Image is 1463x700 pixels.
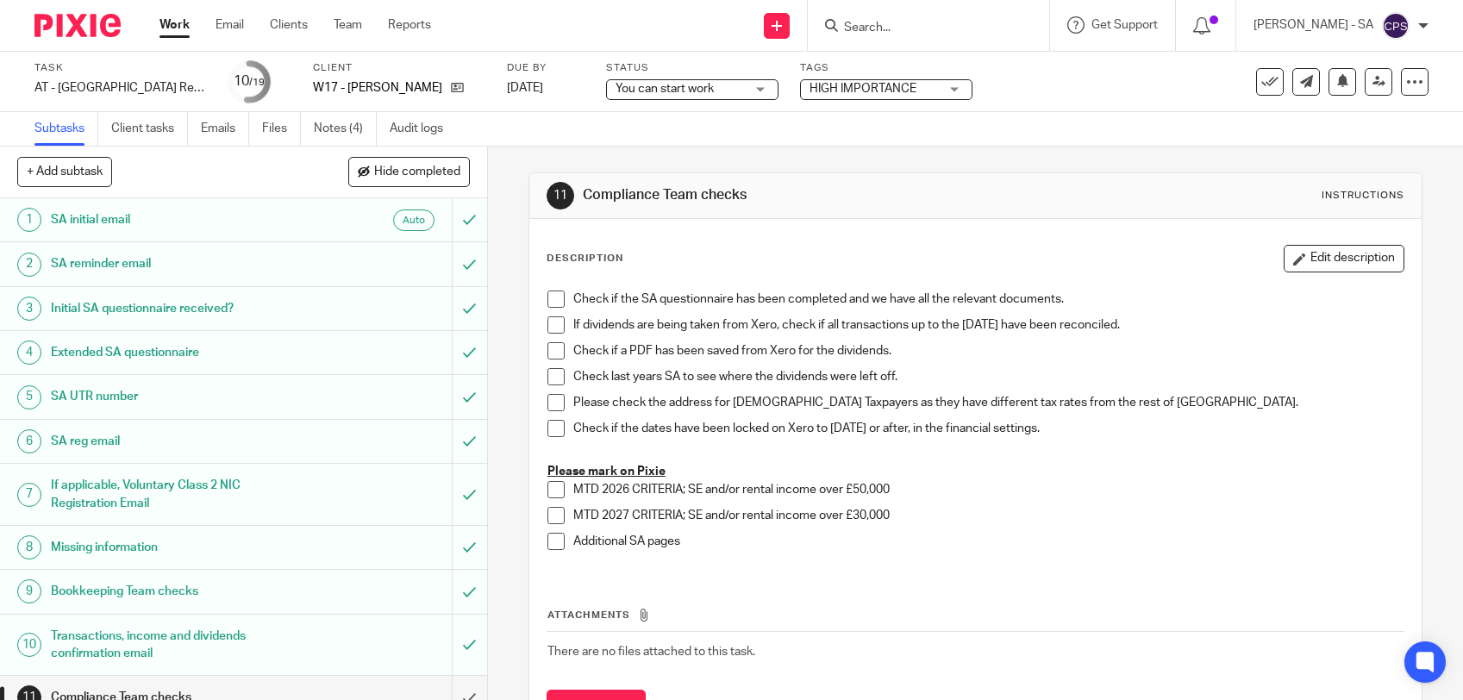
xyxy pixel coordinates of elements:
[573,394,1404,411] p: Please check the address for [DEMOGRAPHIC_DATA] Taxpayers as they have different tax rates from t...
[507,82,543,94] span: [DATE]
[159,16,190,34] a: Work
[334,16,362,34] a: Team
[573,368,1404,385] p: Check last years SA to see where the dividends were left off.
[348,157,470,186] button: Hide completed
[547,252,623,266] p: Description
[390,112,456,146] a: Audit logs
[1091,19,1158,31] span: Get Support
[842,21,997,36] input: Search
[547,466,666,478] u: Please mark on Pixie
[34,14,121,37] img: Pixie
[51,472,307,516] h1: If applicable, Voluntary Class 2 NIC Registration Email
[810,83,916,95] span: HIGH IMPORTANCE
[616,83,714,95] span: You can start work
[393,209,435,231] div: Auto
[1382,12,1410,40] img: svg%3E
[313,61,485,75] label: Client
[573,507,1404,524] p: MTD 2027 CRITERIA; SE and/or rental income over £30,000
[51,623,307,667] h1: Transactions, income and dividends confirmation email
[1322,189,1404,203] div: Instructions
[234,72,265,91] div: 10
[34,112,98,146] a: Subtasks
[547,610,630,620] span: Attachments
[51,251,307,277] h1: SA reminder email
[547,646,755,658] span: There are no files attached to this task.
[17,385,41,409] div: 5
[17,535,41,559] div: 8
[17,157,112,186] button: + Add subtask
[17,208,41,232] div: 1
[313,79,442,97] p: W17 - [PERSON_NAME]
[17,633,41,657] div: 10
[314,112,377,146] a: Notes (4)
[573,420,1404,437] p: Check if the dates have been locked on Xero to [DATE] or after, in the financial settings.
[201,112,249,146] a: Emails
[1254,16,1373,34] p: [PERSON_NAME] - SA
[51,296,307,322] h1: Initial SA questionnaire received?
[51,384,307,409] h1: SA UTR number
[17,579,41,603] div: 9
[111,112,188,146] a: Client tasks
[262,112,301,146] a: Files
[507,61,585,75] label: Due by
[17,429,41,453] div: 6
[270,16,308,34] a: Clients
[216,16,244,34] a: Email
[606,61,778,75] label: Status
[573,291,1404,308] p: Check if the SA questionnaire has been completed and we have all the relevant documents.
[573,481,1404,498] p: MTD 2026 CRITERIA; SE and/or rental income over £50,000
[800,61,972,75] label: Tags
[17,341,41,365] div: 4
[1284,245,1404,272] button: Edit description
[34,61,207,75] label: Task
[573,533,1404,550] p: Additional SA pages
[51,428,307,454] h1: SA reg email
[374,166,460,179] span: Hide completed
[51,207,307,233] h1: SA initial email
[547,182,574,209] div: 11
[573,316,1404,334] p: If dividends are being taken from Xero, check if all transactions up to the [DATE] have been reco...
[51,534,307,560] h1: Missing information
[34,79,207,97] div: AT - [GEOGRAPHIC_DATA] Return - PE [DATE]
[17,483,41,507] div: 7
[388,16,431,34] a: Reports
[249,78,265,87] small: /19
[34,79,207,97] div: AT - SA Return - PE 05-04-2025
[51,578,307,604] h1: Bookkeeping Team checks
[17,253,41,277] div: 2
[573,342,1404,359] p: Check if a PDF has been saved from Xero for the dividends.
[51,340,307,366] h1: Extended SA questionnaire
[583,186,1012,204] h1: Compliance Team checks
[17,297,41,321] div: 3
